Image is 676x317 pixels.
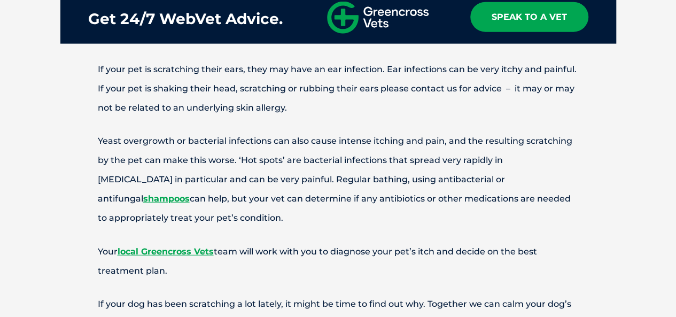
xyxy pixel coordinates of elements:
[118,246,214,257] a: local Greencross Vets
[60,132,616,228] p: Yeast overgrowth or bacterial infections can also cause intense itching and pain, and the resulti...
[143,194,190,204] a: shampoos
[470,2,588,32] a: Speak To A Vet
[60,242,616,281] p: Your team will work with you to diagnose your pet’s itch and decide on the best treatment plan.
[88,2,283,36] div: Get 24/7 WebVet Advice.
[327,2,429,34] img: gxv-logo-horizontal.svg
[60,60,616,118] p: If your pet is scratching their ears, they may have an ear infection. Ear infections can be very ...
